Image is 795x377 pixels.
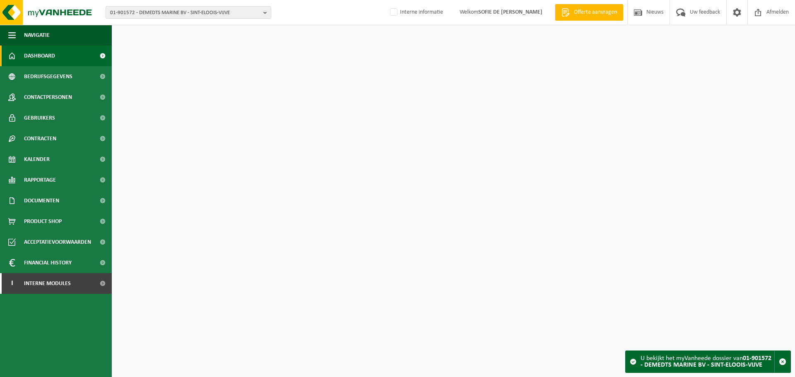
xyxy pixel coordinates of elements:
strong: SOFIE DE [PERSON_NAME] [478,9,542,15]
span: Acceptatievoorwaarden [24,232,91,252]
span: Interne modules [24,273,71,294]
span: Documenten [24,190,59,211]
span: Bedrijfsgegevens [24,66,72,87]
span: Contactpersonen [24,87,72,108]
span: Product Shop [24,211,62,232]
span: 01-901572 - DEMEDTS MARINE BV - SINT-ELOOIS-VIJVE [110,7,260,19]
a: Offerte aanvragen [555,4,623,21]
span: Financial History [24,252,72,273]
span: Kalender [24,149,50,170]
strong: 01-901572 - DEMEDTS MARINE BV - SINT-ELOOIS-VIJVE [641,355,771,368]
span: Dashboard [24,46,55,66]
span: Rapportage [24,170,56,190]
span: Gebruikers [24,108,55,128]
span: I [8,273,16,294]
span: Navigatie [24,25,50,46]
label: Interne informatie [388,6,443,19]
button: 01-901572 - DEMEDTS MARINE BV - SINT-ELOOIS-VIJVE [106,6,271,19]
div: U bekijkt het myVanheede dossier van [641,351,774,372]
span: Offerte aanvragen [572,8,619,17]
span: Contracten [24,128,56,149]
